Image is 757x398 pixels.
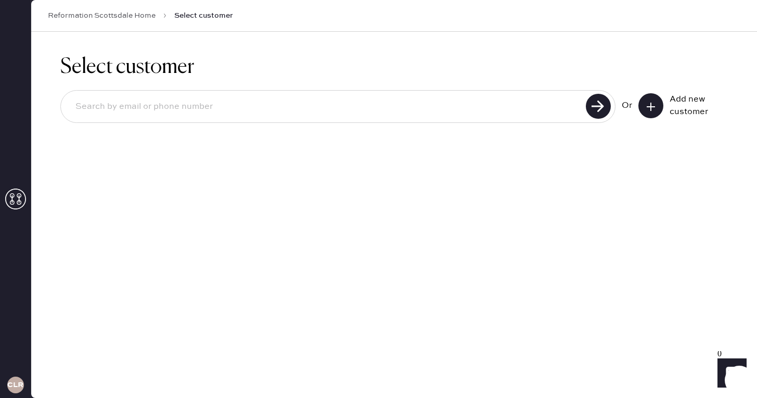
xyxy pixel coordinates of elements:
[60,55,728,80] h1: Select customer
[708,351,752,396] iframe: Front Chat
[174,10,233,21] span: Select customer
[67,95,583,119] input: Search by email or phone number
[670,93,722,118] div: Add new customer
[48,10,156,21] a: Reformation Scottsdale Home
[7,381,23,389] h3: CLR
[622,99,632,112] div: Or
